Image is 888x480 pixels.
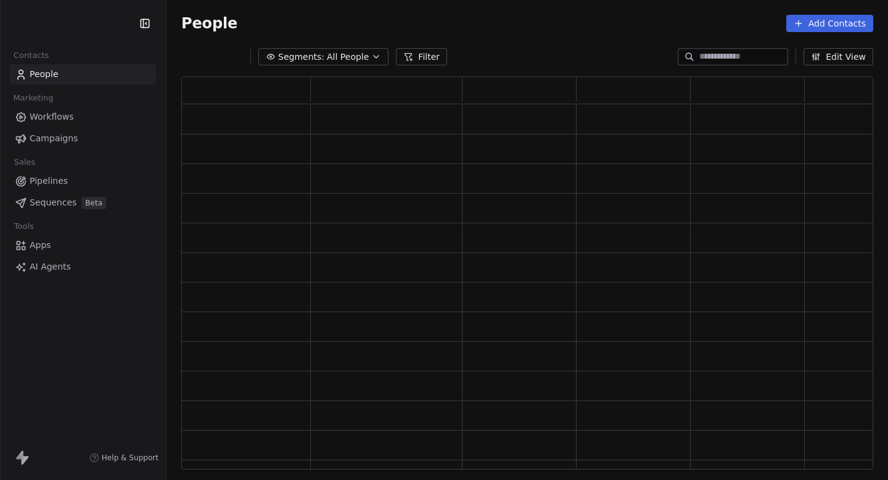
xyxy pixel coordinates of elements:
span: Segments: [278,51,324,64]
span: Help & Support [102,453,158,463]
a: People [10,64,156,85]
span: Workflows [30,110,74,123]
span: Sequences [30,196,76,209]
button: Filter [396,48,447,65]
span: People [30,68,59,81]
span: Sales [9,153,41,172]
span: AI Agents [30,260,71,273]
a: Help & Support [89,453,158,463]
a: Pipelines [10,171,156,191]
span: People [181,14,237,33]
span: Pipelines [30,175,68,188]
a: Campaigns [10,128,156,149]
span: All People [327,51,369,64]
a: Apps [10,235,156,255]
span: Tools [9,217,39,236]
a: AI Agents [10,257,156,277]
button: Edit View [804,48,873,65]
span: Contacts [8,46,54,65]
span: Campaigns [30,132,78,145]
a: SequencesBeta [10,192,156,213]
span: Apps [30,239,51,252]
span: Marketing [8,89,59,107]
button: Add Contacts [786,15,873,32]
span: Beta [81,197,106,209]
a: Workflows [10,107,156,127]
